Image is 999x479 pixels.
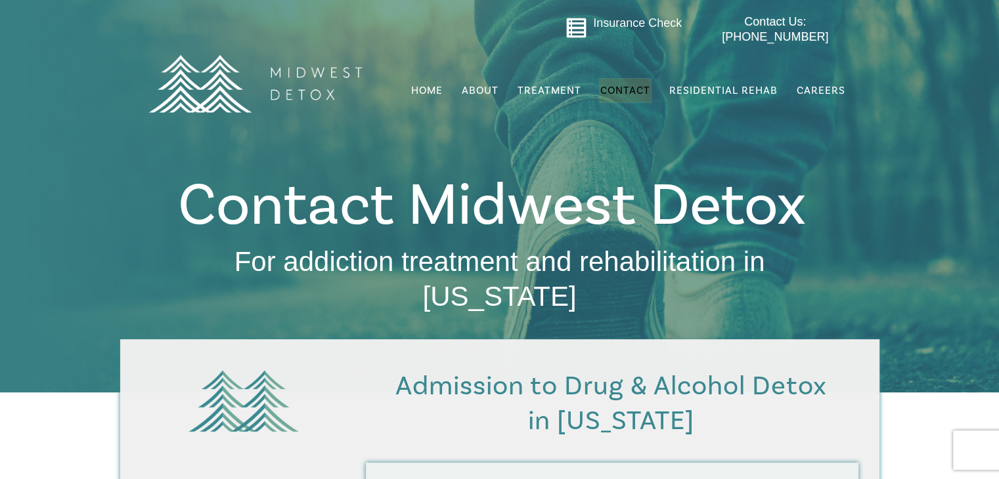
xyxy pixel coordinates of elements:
[669,84,778,97] span: Residential Rehab
[696,14,855,45] a: Contact Us: [PHONE_NUMBER]
[410,78,444,103] a: Home
[518,85,581,96] span: Treatment
[516,78,583,103] a: Treatment
[460,78,500,103] a: About
[234,246,765,312] span: For addiction treatment and rehabilitation in [US_STATE]
[797,84,845,97] span: Careers
[140,26,370,141] img: MD Logo Horitzontal white-01 (1) (1)
[795,78,847,103] a: Careers
[668,78,779,103] a: Residential Rehab
[599,78,652,103] a: Contact
[722,15,828,43] span: Contact Us: [PHONE_NUMBER]
[395,369,827,438] span: Admission to Drug & Alcohol Detox in [US_STATE]
[178,167,806,243] span: Contact Midwest Detox
[462,85,499,96] span: About
[181,360,306,442] img: green tree logo-01 (1)
[593,16,682,30] a: Insurance Check
[600,85,650,96] span: Contact
[566,17,587,43] a: Go to midwestdetox.com/message-form-page/
[411,84,443,97] span: Home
